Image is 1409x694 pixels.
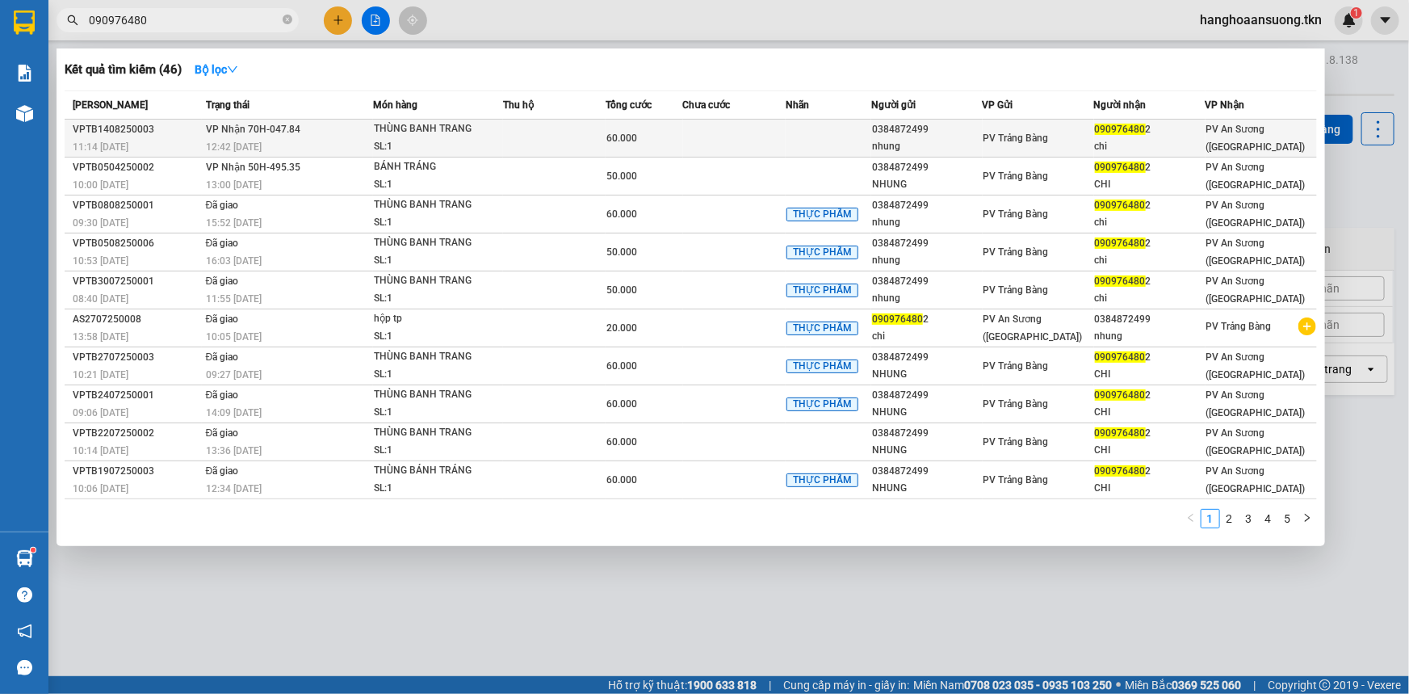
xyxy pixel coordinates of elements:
button: left [1181,509,1201,528]
span: Đã giao [206,313,239,325]
span: THỰC PHẨM [786,473,858,488]
span: PV Trảng Bàng [983,474,1049,486]
span: 10:14 [DATE] [73,445,128,456]
div: CHI [1095,404,1205,421]
span: PV An Sương ([GEOGRAPHIC_DATA]) [1206,351,1306,381]
span: Đã giao [206,351,239,363]
span: 12:34 [DATE] [206,483,262,494]
div: 0384872499 [872,349,982,366]
div: 2 [1095,387,1205,404]
img: solution-icon [16,65,33,82]
button: Bộ lọcdown [182,57,251,82]
div: 2 [1095,273,1205,290]
span: PV An Sương ([GEOGRAPHIC_DATA]) [1206,162,1306,191]
div: CHI [1095,480,1205,497]
div: VPTB1408250003 [73,121,201,138]
div: SL: 1 [374,252,495,270]
a: 4 [1260,510,1277,528]
span: 11:55 [DATE] [206,293,262,305]
span: Món hàng [373,99,417,111]
div: nhung [872,252,982,269]
span: VP Gửi [983,99,1013,111]
div: 2 [872,311,982,328]
span: 090976480 [1095,351,1146,363]
div: VPTB3007250001 [73,273,201,290]
span: Nhãn [786,99,809,111]
span: left [1186,513,1196,523]
span: PV An Sương ([GEOGRAPHIC_DATA]) [1206,465,1306,494]
span: Trạng thái [206,99,250,111]
span: down [227,64,238,75]
h3: Kết quả tìm kiếm ( 46 ) [65,61,182,78]
span: PV An Sương ([GEOGRAPHIC_DATA]) [1206,275,1306,305]
span: PV Trảng Bàng [983,398,1049,410]
span: PV Trảng Bàng [983,360,1049,372]
div: 0384872499 [872,235,982,252]
span: THỰC PHẨM [786,397,858,412]
span: close-circle [283,15,292,24]
div: THÙNG BANH TRANG [374,272,495,290]
span: 08:40 [DATE] [73,293,128,305]
sup: 1 [31,548,36,553]
span: Đã giao [206,200,239,211]
span: PV Trảng Bàng [983,132,1049,144]
div: nhung [872,214,982,231]
div: 2 [1095,121,1205,138]
button: right [1298,509,1317,528]
span: 14:09 [DATE] [206,407,262,419]
span: 090976480 [1095,162,1146,173]
span: 090976480 [872,313,923,325]
div: SL: 1 [374,138,495,156]
span: PV An Sương ([GEOGRAPHIC_DATA]) [1206,124,1306,153]
span: [PERSON_NAME] [73,99,148,111]
span: VP Nhận 50H-495.35 [206,162,300,173]
strong: Bộ lọc [195,63,238,76]
div: SL: 1 [374,404,495,422]
span: Đã giao [206,275,239,287]
span: THỰC PHẨM [786,322,858,336]
div: 0384872499 [872,463,982,480]
span: 20.000 [606,322,637,334]
input: Tìm tên, số ĐT hoặc mã đơn [89,11,279,29]
div: BÁNH TRÁNG [374,158,495,176]
li: Next Page [1298,509,1317,528]
div: NHUNG [872,404,982,421]
div: 0384872499 [1095,311,1205,328]
span: THỰC PHẨM [786,208,858,222]
span: 090976480 [1095,238,1146,249]
span: PV Trảng Bàng [983,208,1049,220]
span: PV An Sương ([GEOGRAPHIC_DATA]) [1206,238,1306,267]
div: AS2707250008 [73,311,201,328]
span: 60.000 [606,436,637,448]
li: 5 [1278,509,1298,528]
span: 13:58 [DATE] [73,331,128,343]
div: CHI [1095,176,1205,193]
li: [STREET_ADDRESS][PERSON_NAME]. [GEOGRAPHIC_DATA], Tỉnh [GEOGRAPHIC_DATA] [151,40,675,60]
span: right [1302,513,1312,523]
div: chi [1095,138,1205,155]
div: nhung [872,138,982,155]
b: GỬI : PV An Sương ([GEOGRAPHIC_DATA]) [20,117,257,171]
span: Đã giao [206,238,239,249]
span: 13:00 [DATE] [206,179,262,191]
div: THÙNG BANH TRANG [374,348,495,366]
span: question-circle [17,587,32,603]
img: warehouse-icon [16,550,33,567]
span: 60.000 [606,360,637,372]
span: 50.000 [606,284,637,296]
div: chi [1095,214,1205,231]
span: 13:36 [DATE] [206,445,262,456]
div: 0384872499 [872,159,982,176]
a: 3 [1240,510,1258,528]
div: NHUNG [872,442,982,459]
div: SL: 1 [374,442,495,460]
span: 10:53 [DATE] [73,255,128,267]
div: THÙNG BANH TRANG [374,424,495,442]
div: VPTB0508250006 [73,235,201,252]
span: THỰC PHẨM [786,284,858,298]
span: 10:05 [DATE] [206,331,262,343]
span: Đã giao [206,389,239,401]
li: 1 [1201,509,1220,528]
span: 50.000 [606,246,637,258]
span: PV Trảng Bàng [983,246,1049,258]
